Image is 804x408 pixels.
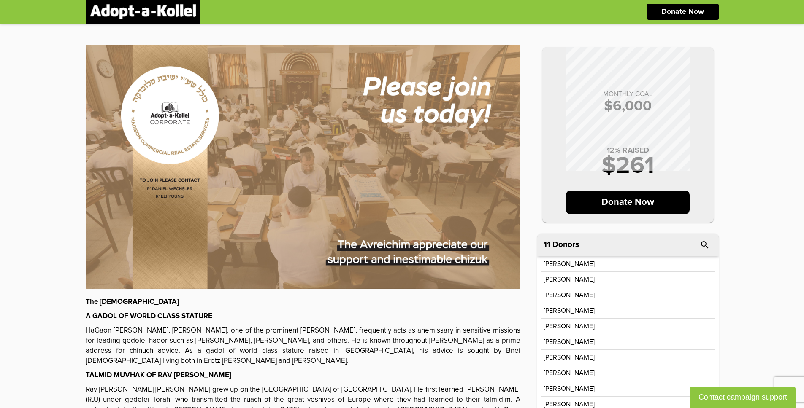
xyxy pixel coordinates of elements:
p: [PERSON_NAME] [544,276,595,283]
p: [PERSON_NAME] [544,385,595,392]
p: [PERSON_NAME] [544,370,595,376]
strong: The [DEMOGRAPHIC_DATA] [86,298,179,306]
p: [PERSON_NAME] [544,292,595,298]
p: $ [551,99,705,113]
p: [PERSON_NAME] [544,307,595,314]
p: [PERSON_NAME] [544,260,595,267]
img: GTMl8Zazyd.uwf9jX4LSx.jpg [86,45,520,289]
p: [PERSON_NAME] [544,401,595,408]
p: HaGaon [PERSON_NAME], [PERSON_NAME], one of the prominent [PERSON_NAME], frequently acts as anemi... [86,326,520,366]
span: 11 [544,241,550,249]
p: [PERSON_NAME] [544,354,595,361]
p: Donors [552,241,579,249]
p: [PERSON_NAME] [544,323,595,330]
p: Donate Now [566,191,690,214]
i: search [700,240,710,250]
p: Donate Now [661,8,704,16]
button: Contact campaign support [690,387,796,408]
strong: A GADOL OF WORLD CLASS STATURE [86,313,212,320]
p: MONTHLY GOAL [551,91,705,97]
p: [PERSON_NAME] [544,338,595,345]
strong: TALMID MUVHAK OF RAV [PERSON_NAME] [86,372,231,379]
img: logonobg.png [90,4,196,19]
